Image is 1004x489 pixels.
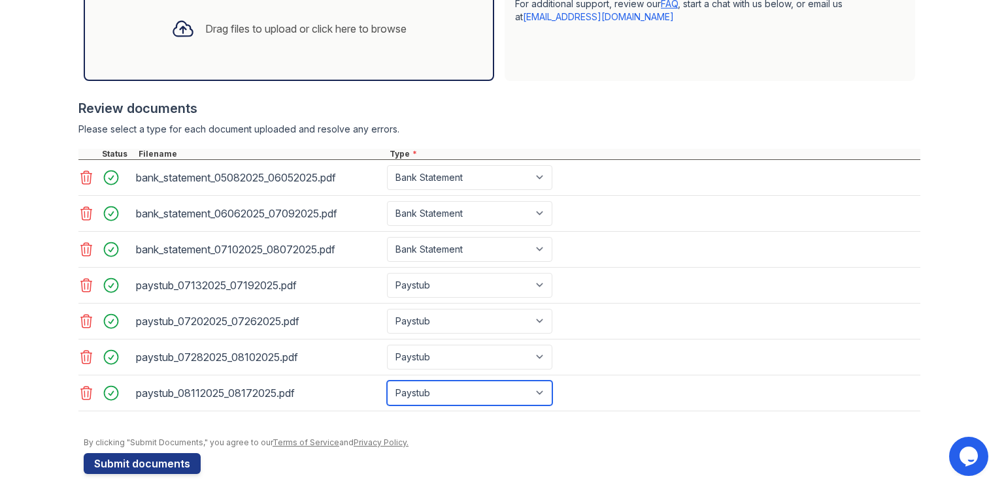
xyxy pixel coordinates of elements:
[136,167,382,188] div: bank_statement_05082025_06052025.pdf
[387,149,920,159] div: Type
[136,149,387,159] div: Filename
[136,311,382,332] div: paystub_07202025_07262025.pdf
[99,149,136,159] div: Status
[84,453,201,474] button: Submit documents
[949,437,991,476] iframe: chat widget
[78,123,920,136] div: Please select a type for each document uploaded and resolve any errors.
[136,203,382,224] div: bank_statement_06062025_07092025.pdf
[136,275,382,296] div: paystub_07132025_07192025.pdf
[136,383,382,403] div: paystub_08112025_08172025.pdf
[205,21,407,37] div: Drag files to upload or click here to browse
[84,437,920,448] div: By clicking "Submit Documents," you agree to our and
[273,437,339,447] a: Terms of Service
[523,11,674,22] a: [EMAIL_ADDRESS][DOMAIN_NAME]
[136,347,382,368] div: paystub_07282025_08102025.pdf
[78,99,920,118] div: Review documents
[354,437,409,447] a: Privacy Policy.
[136,239,382,260] div: bank_statement_07102025_08072025.pdf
